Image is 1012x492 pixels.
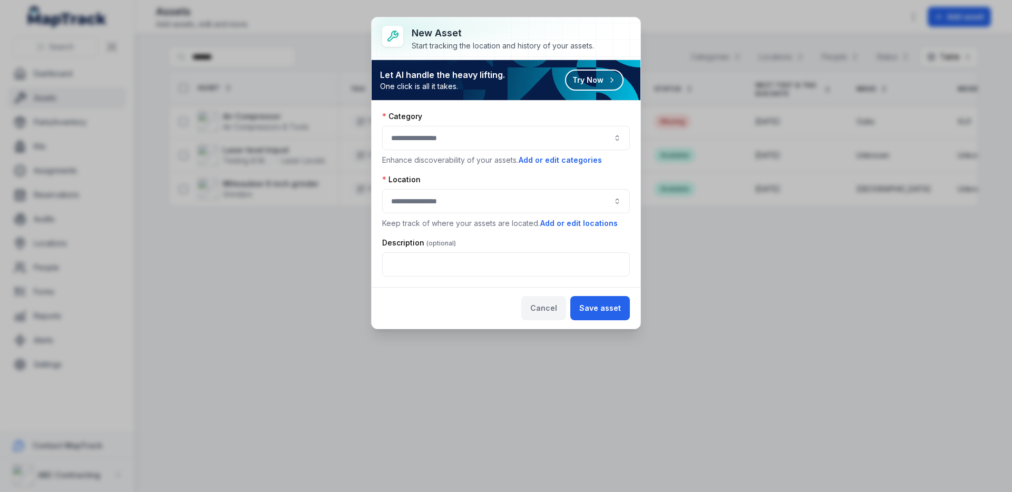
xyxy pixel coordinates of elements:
strong: Let AI handle the heavy lifting. [380,68,505,81]
div: Start tracking the location and history of your assets. [412,41,594,51]
button: Try Now [565,70,624,91]
span: One click is all it takes. [380,81,505,92]
button: Add or edit locations [540,218,618,229]
label: Location [382,174,421,185]
p: Keep track of where your assets are located. [382,218,630,229]
p: Enhance discoverability of your assets. [382,154,630,166]
button: Cancel [521,296,566,320]
label: Category [382,111,422,122]
button: Add or edit categories [518,154,602,166]
button: Save asset [570,296,630,320]
h3: New asset [412,26,594,41]
label: Description [382,238,456,248]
